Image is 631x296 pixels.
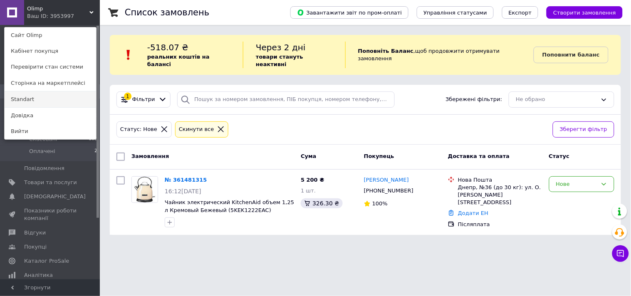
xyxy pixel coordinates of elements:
span: Повідомлення [24,165,64,172]
a: Чайник электрический KitchenAid объем 1,25 л Кремовый Бежевый (5KEK1222EAC) [165,199,294,213]
button: Управління статусами [417,6,494,19]
button: Чат з покупцем [612,245,629,262]
span: Фільтри [132,96,155,104]
a: Створити замовлення [538,9,623,15]
div: 326.30 ₴ [301,198,342,208]
div: Днепр, №36 (до 30 кг): ул. О. [PERSON_NAME][STREET_ADDRESS] [458,184,542,207]
div: Ваш ID: 3953997 [27,12,62,20]
div: Нова Пошта [458,176,542,184]
span: Статус [549,153,570,159]
h1: Список замовлень [125,7,209,17]
span: Показники роботи компанії [24,207,77,222]
a: № 361481315 [165,177,207,183]
span: 5 200 ₴ [301,177,324,183]
span: Відгуки [24,229,46,237]
div: , щоб продовжити отримувати замовлення [345,42,534,68]
span: [DEMOGRAPHIC_DATA] [24,193,86,200]
span: Аналітика [24,271,53,279]
span: Olimp [27,5,89,12]
div: Не обрано [516,95,597,104]
span: Доставка та оплата [448,153,510,159]
span: Управління статусами [423,10,487,16]
b: Поповнити баланс [542,52,600,58]
b: реальних коштів на балансі [147,54,210,67]
a: Додати ЕН [458,210,488,216]
span: 2 [94,148,97,155]
a: Вийти [5,123,96,139]
span: Каталог ProSale [24,257,69,265]
span: 16:12[DATE] [165,188,201,195]
button: Створити замовлення [547,6,623,19]
div: Нове [556,180,597,189]
input: Пошук за номером замовлення, ПІБ покупця, номером телефону, Email, номером накладної [177,91,395,108]
b: Поповніть Баланс [358,48,413,54]
span: Оплачені [29,148,55,155]
span: 100% [372,200,388,207]
span: Cума [301,153,316,159]
b: товари стануть неактивні [256,54,303,67]
div: Післяплата [458,221,542,228]
span: Створити замовлення [553,10,616,16]
a: [PERSON_NAME] [364,176,409,184]
a: Кабінет покупця [5,43,96,59]
a: Перевірити стан системи [5,59,96,75]
div: [PHONE_NUMBER] [362,185,415,196]
span: Зберегти фільтр [560,125,607,134]
button: Зберегти фільтр [553,121,614,138]
span: Покупці [24,243,47,251]
div: Статус: Нове [119,125,159,134]
div: 1 [124,93,131,100]
img: :exclamation: [122,49,135,61]
a: Довідка [5,108,96,123]
img: Фото товару [132,177,158,202]
span: Експорт [509,10,532,16]
div: Cкинути все [177,125,216,134]
a: Standart [5,91,96,107]
span: Збережені фільтри: [446,96,502,104]
span: Покупець [364,153,394,159]
span: Через 2 дні [256,42,306,52]
button: Експорт [502,6,539,19]
a: Поповнити баланс [534,47,609,63]
span: Товари та послуги [24,179,77,186]
span: -518.07 ₴ [147,42,188,52]
span: 1 шт. [301,187,316,194]
button: Завантажити звіт по пром-оплаті [290,6,408,19]
a: Сайт Olimp [5,27,96,43]
span: Замовлення [131,153,169,159]
a: Сторінка на маркетплейсі [5,75,96,91]
a: Фото товару [131,176,158,203]
span: Завантажити звіт по пром-оплаті [297,9,402,16]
